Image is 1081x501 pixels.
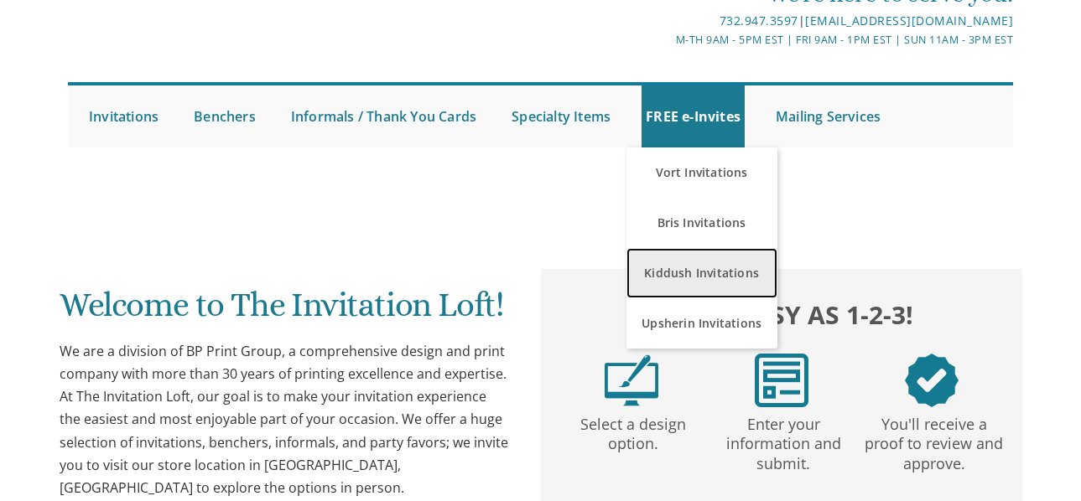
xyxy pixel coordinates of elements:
p: Select a design option. [562,407,705,454]
a: Kiddush Invitations [626,248,777,298]
a: Mailing Services [772,85,885,147]
a: Bris Invitations [626,198,777,248]
img: step1.png [605,354,658,407]
a: Benchers [190,85,260,147]
h2: It's as easy as 1-2-3! [556,296,1007,333]
a: [EMAIL_ADDRESS][DOMAIN_NAME] [805,13,1013,28]
img: step2.png [755,354,808,407]
div: We are a division of BP Print Group, a comprehensive design and print company with more than 30 y... [60,340,511,499]
a: Vort Invitations [626,147,777,198]
a: 732.947.3597 [720,13,798,28]
div: M-Th 9am - 5pm EST | Fri 9am - 1pm EST | Sun 11am - 3pm EST [384,31,1013,49]
p: You'll receive a proof to review and approve. [862,407,1006,473]
img: step3.png [905,354,959,407]
a: FREE e-Invites [642,85,745,147]
a: Upsherin Invitations [626,298,777,349]
p: Enter your information and submit. [712,407,855,473]
a: Informals / Thank You Cards [287,85,481,147]
div: | [384,11,1013,31]
h1: Welcome to The Invitation Loft! [60,287,511,336]
a: Invitations [85,85,163,147]
a: Specialty Items [507,85,615,147]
